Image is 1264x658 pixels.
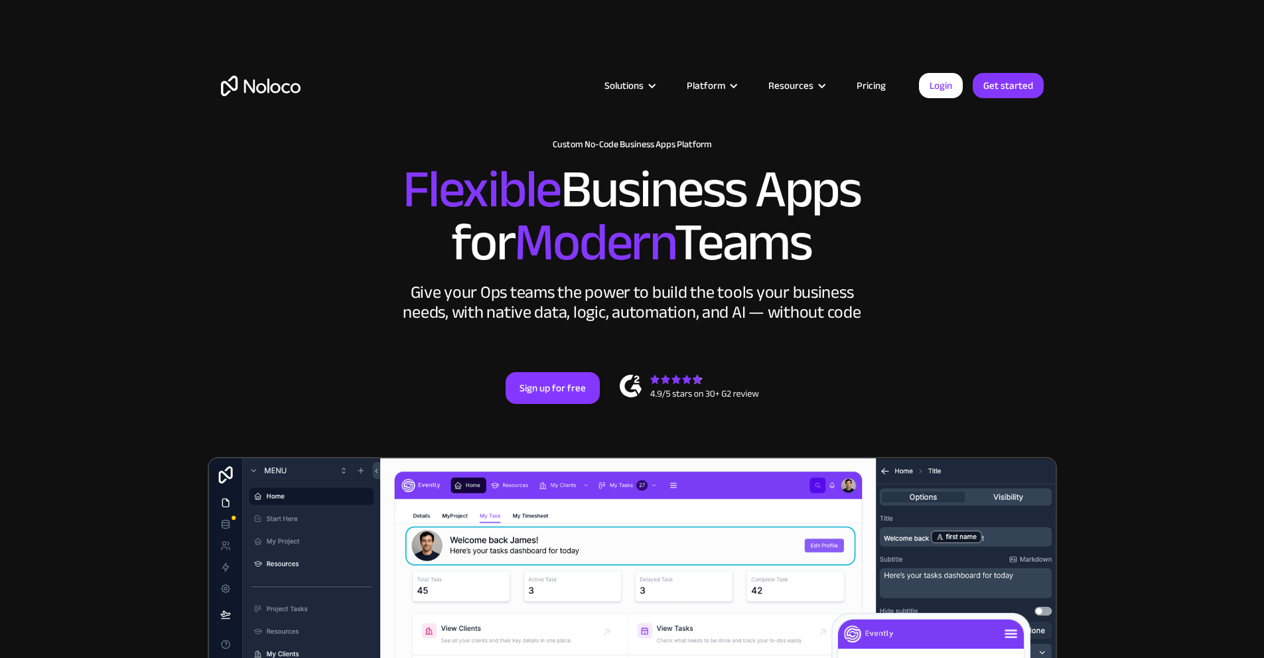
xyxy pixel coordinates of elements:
[588,77,670,94] div: Solutions
[403,140,561,239] span: Flexible
[221,163,1044,269] h2: Business Apps for Teams
[919,73,963,98] a: Login
[752,77,840,94] div: Resources
[221,76,301,96] a: home
[514,193,674,292] span: Modern
[687,77,725,94] div: Platform
[604,77,644,94] div: Solutions
[768,77,813,94] div: Resources
[400,283,865,322] div: Give your Ops teams the power to build the tools your business needs, with native data, logic, au...
[840,77,902,94] a: Pricing
[506,372,600,404] a: Sign up for free
[973,73,1044,98] a: Get started
[670,77,752,94] div: Platform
